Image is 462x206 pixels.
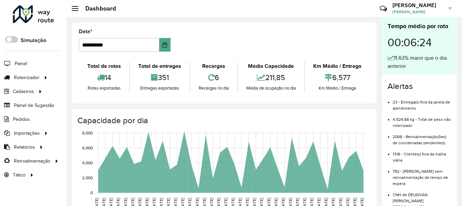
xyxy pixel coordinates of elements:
div: Recargas [192,62,235,70]
div: Rotas exportadas [81,85,127,92]
text: 0 [90,190,93,195]
div: Total de rotas [81,62,127,70]
text: 2,000 [82,175,93,180]
div: Média de ocupação no dia [239,85,302,92]
div: Km Médio / Entrega [307,85,368,92]
span: Retroalimentação [14,157,50,165]
div: Total de entregas [131,62,188,70]
li: 2068 - Retroalimentação(ões) de coordenadas pendente(s) [393,129,451,146]
li: 1318 - Cliente(s) fora da malha viária [393,146,451,163]
div: 351 [131,70,188,85]
div: Km Médio / Entrega [307,62,368,70]
span: Cadastros [13,88,34,95]
div: Recargas no dia [192,85,235,92]
a: Contato Rápido [376,1,391,16]
button: Choose Date [159,38,171,52]
li: 792 - [PERSON_NAME] sem retroalimentação de tempo de espera [393,163,451,187]
li: 23 - Entrega(s) fora da janela de atendimento [393,94,451,111]
div: Entregas exportadas [131,85,188,92]
span: Importações [14,130,40,137]
label: Simulação [21,36,46,44]
div: 00:06:24 [388,31,451,54]
span: Roteirizador [14,74,39,81]
h3: [PERSON_NAME] [392,2,443,8]
div: 14 [81,70,127,85]
span: Relatórios [14,144,35,151]
text: 6,000 [82,146,93,150]
h2: Dashboard [78,5,116,12]
div: Tempo médio por rota [388,22,451,31]
div: Média Capacidade [239,62,302,70]
div: 11,63% maior que o dia anterior [388,54,451,70]
h4: Capacidade por dia [77,116,370,126]
span: Painel de Sugestão [14,102,54,109]
div: 6 [192,70,235,85]
div: 211,85 [239,70,302,85]
text: 4,000 [82,161,93,165]
li: 4.524,88 kg - Total de peso não roteirizado [393,111,451,129]
span: [PERSON_NAME] [392,9,443,15]
span: Pedidos [13,116,30,123]
h4: Alertas [388,81,451,91]
div: 6,577 [307,70,368,85]
span: Tático [13,171,25,179]
span: Painel [15,60,27,67]
label: Data [79,27,92,36]
text: 8,000 [82,131,93,135]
